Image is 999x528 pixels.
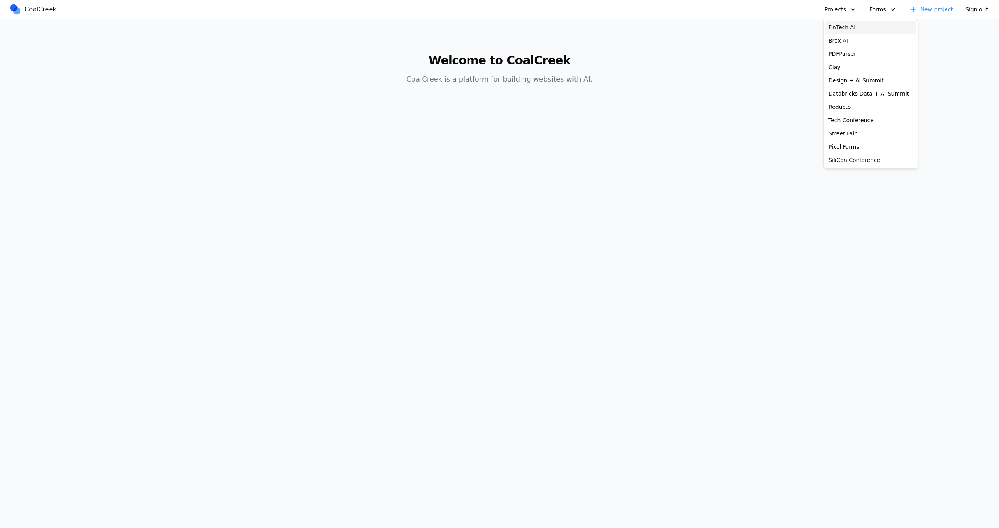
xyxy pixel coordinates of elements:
a: FinTech AI [825,21,916,34]
h1: Welcome to CoalCreek [350,53,649,68]
button: Forms [865,3,902,16]
a: Reducto [825,100,916,114]
div: Projects [823,19,918,169]
p: CoalCreek is a platform for building websites with AI. [350,74,649,85]
a: Pixel Farms [825,140,916,153]
a: Brex AI [825,34,916,47]
a: Tech Conference [825,114,916,127]
a: Street Fair [825,127,916,140]
button: Sign out [961,3,993,16]
a: Databricks Data + AI Summit [825,87,916,100]
button: Projects [820,3,862,16]
span: CoalCreek [25,5,57,14]
a: CoalCreek [9,4,60,15]
a: SiliCon Conference [825,153,916,167]
a: Spring Speech v2 - More Pages [825,167,916,180]
a: PDFParser [825,47,916,60]
a: Design + AI Summit [825,74,916,87]
a: New project [905,3,958,16]
a: Clay [825,60,916,74]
